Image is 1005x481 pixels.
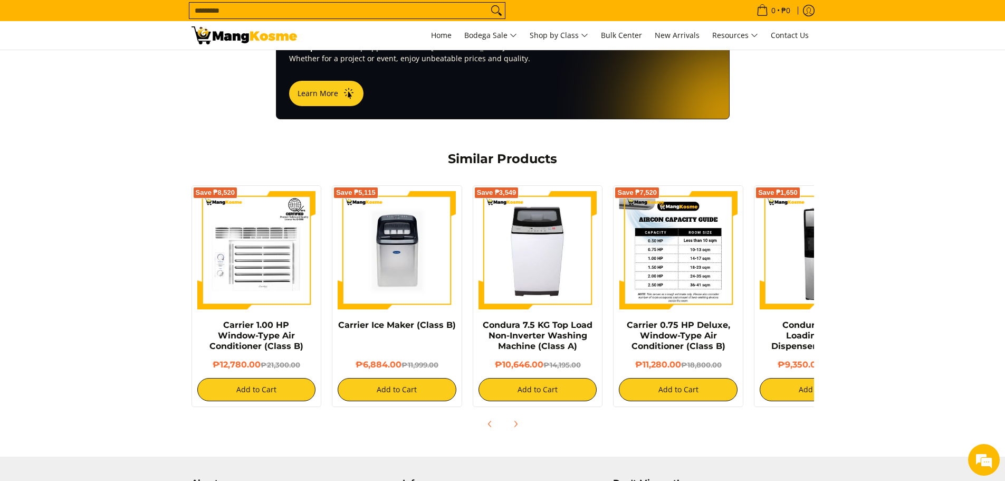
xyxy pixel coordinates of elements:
[524,21,594,50] a: Shop by Class
[770,7,777,14] span: 0
[771,30,809,40] span: Contact Us
[478,360,597,370] h6: ₱10,646.00
[765,21,814,50] a: Contact Us
[196,190,235,196] span: Save ₱8,520
[478,412,502,436] button: Previous
[619,191,738,310] img: Carrier 0.75 HP Deluxe, Window-Type Air Conditioner (Class B) - 0
[308,21,814,50] nav: Main Menu
[197,360,316,370] h6: ₱12,780.00
[760,378,878,401] button: Add to Cart
[336,190,376,196] span: Save ₱5,115
[261,361,300,369] del: ₱21,300.00
[477,190,516,196] span: Save ₱3,549
[192,26,297,44] img: Carrier 30-Liter Dehumidifier - White (Class B) l Mang Kosme
[271,151,735,167] h2: Similar Products
[338,191,456,310] img: Carrier Ice Maker (Class B)
[209,320,303,351] a: Carrier 1.00 HP Window-Type Air Conditioner (Class B)
[758,190,798,196] span: Save ₱1,650
[488,3,505,18] button: Search
[197,378,316,401] button: Add to Cart
[707,21,763,50] a: Resources
[712,29,758,42] span: Resources
[431,30,452,40] span: Home
[401,361,438,369] del: ₱11,999.00
[459,21,522,50] a: Bodega Sale
[482,191,593,310] img: condura-7.5kg-topload-non-inverter-washing-machine-class-c-full-view-mang-kosme
[681,361,722,369] del: ₱18,800.00
[197,191,316,310] img: Carrier 1.00 HP Window-Type Air Conditioner (Class B)
[289,42,716,64] p: Save on top appliances at our [GEOGRAPHIC_DATA]. Whether for a project or event, enjoy unbeatable...
[601,30,642,40] span: Bulk Center
[543,361,581,369] del: ₱14,195.00
[619,360,738,370] h6: ₱11,280.00
[649,21,705,50] a: New Arrivals
[780,7,792,14] span: ₱0
[464,29,517,42] span: Bodega Sale
[760,191,878,310] img: Condura Bottom Loading Water Dispenser (Premium)
[305,42,342,52] strong: up to 50%
[338,378,456,401] button: Add to Cart
[753,5,793,16] span: •
[504,412,527,436] button: Next
[61,133,146,240] span: We're online!
[289,81,363,106] button: Learn More
[655,30,700,40] span: New Arrivals
[760,360,878,370] h6: ₱9,350.00
[338,360,456,370] h6: ₱6,884.00
[338,320,456,330] a: Carrier Ice Maker (Class B)
[530,29,588,42] span: Shop by Class
[483,320,592,351] a: Condura 7.5 KG Top Load Non-Inverter Washing Machine (Class A)
[478,378,597,401] button: Add to Cart
[426,21,457,50] a: Home
[771,320,867,351] a: Condura Bottom Loading Water Dispenser (Premium)
[596,21,647,50] a: Bulk Center
[5,288,201,325] textarea: Type your message and hit 'Enter'
[276,7,730,119] a: Unbeatable Savings with BULK Orders! Saveup to 50%on top appliances at our [GEOGRAPHIC_DATA]. Whe...
[619,378,738,401] button: Add to Cart
[55,59,177,73] div: Chat with us now
[173,5,198,31] div: Minimize live chat window
[627,320,730,351] a: Carrier 0.75 HP Deluxe, Window-Type Air Conditioner (Class B)
[617,190,657,196] span: Save ₱7,520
